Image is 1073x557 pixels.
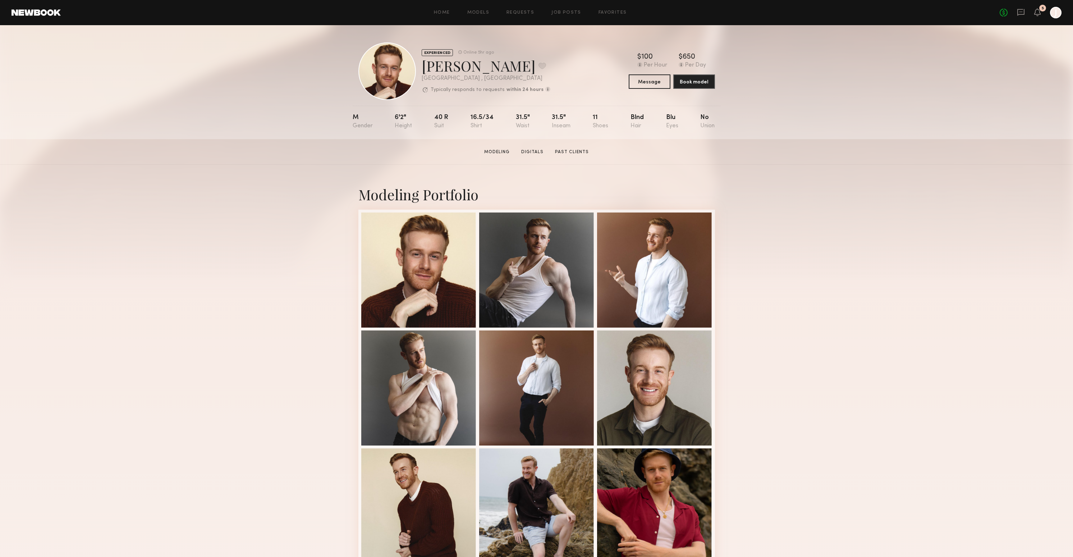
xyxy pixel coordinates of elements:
b: within 24 hours [506,87,544,92]
div: $ [679,54,683,61]
div: EXPERIENCED [422,49,453,56]
a: Past Clients [552,149,592,155]
div: 650 [683,54,695,61]
button: Message [629,74,670,89]
div: [GEOGRAPHIC_DATA] , [GEOGRAPHIC_DATA] [422,76,550,82]
a: Home [434,10,450,15]
div: Modeling Portfolio [358,185,715,204]
div: 16.5/34 [471,114,494,129]
a: Modeling [481,149,513,155]
div: Blu [666,114,678,129]
div: Per Day [685,62,706,69]
div: 11 [593,114,608,129]
a: Job Posts [551,10,581,15]
div: Blnd [630,114,644,129]
button: Book model [673,74,715,89]
div: 31.5" [552,114,570,129]
div: 31.5" [516,114,530,129]
div: 5 [1042,6,1044,10]
div: 40 r [434,114,448,129]
div: No [700,114,715,129]
div: 6'2" [395,114,412,129]
a: J [1050,7,1061,18]
a: Models [467,10,489,15]
a: Requests [506,10,534,15]
div: M [353,114,373,129]
a: Digitals [518,149,546,155]
div: Per Hour [644,62,667,69]
div: 100 [641,54,653,61]
p: Typically responds to requests [431,87,505,92]
div: Online 5hr ago [463,50,494,55]
div: $ [637,54,641,61]
a: Favorites [599,10,627,15]
div: [PERSON_NAME] [422,56,550,75]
